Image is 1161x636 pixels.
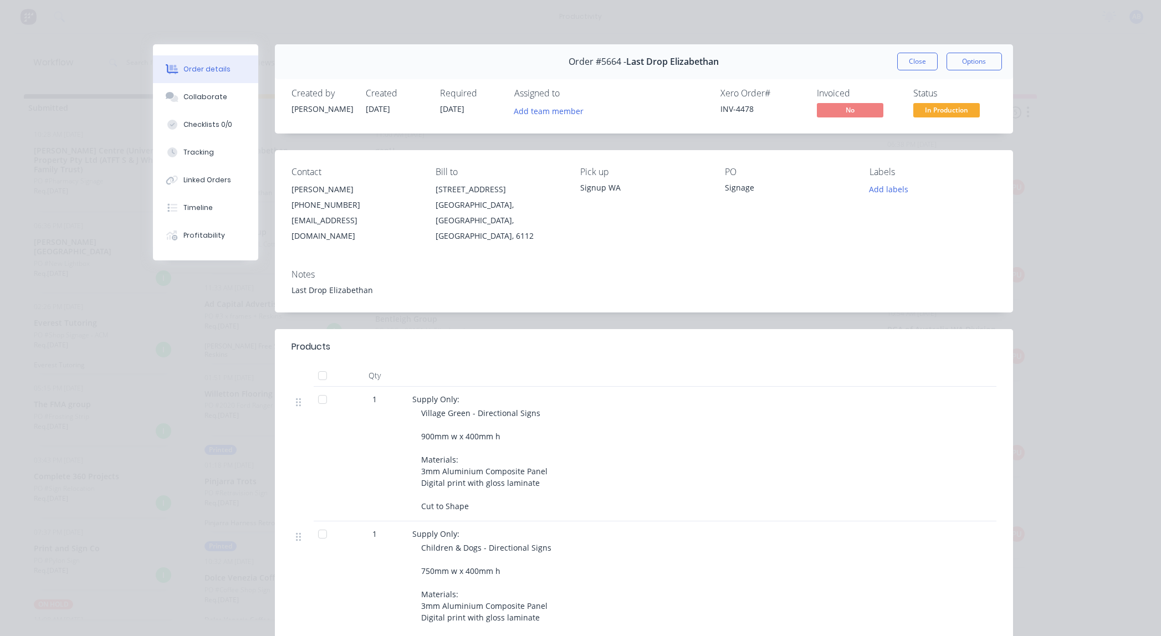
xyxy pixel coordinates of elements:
[897,53,938,70] button: Close
[153,194,258,222] button: Timeline
[436,197,562,244] div: [GEOGRAPHIC_DATA], [GEOGRAPHIC_DATA], [GEOGRAPHIC_DATA], 6112
[817,103,883,117] span: No
[863,182,914,197] button: Add labels
[436,167,562,177] div: Bill to
[291,103,352,115] div: [PERSON_NAME]
[580,167,707,177] div: Pick up
[436,182,562,197] div: [STREET_ADDRESS]
[153,83,258,111] button: Collaborate
[366,104,390,114] span: [DATE]
[913,103,980,117] span: In Production
[421,408,548,511] span: Village Green - Directional Signs 900mm w x 400mm h Materials: 3mm Aluminium Composite Panel Digi...
[183,120,232,130] div: Checklists 0/0
[291,182,418,197] div: [PERSON_NAME]
[183,203,213,213] div: Timeline
[291,167,418,177] div: Contact
[412,529,459,539] span: Supply Only:
[440,104,464,114] span: [DATE]
[291,340,330,353] div: Products
[183,92,227,102] div: Collaborate
[412,394,459,404] span: Supply Only:
[291,284,996,296] div: Last Drop Elizabethan
[913,103,980,120] button: In Production
[153,55,258,83] button: Order details
[153,166,258,194] button: Linked Orders
[720,88,804,99] div: Xero Order #
[341,365,408,387] div: Qty
[291,197,418,213] div: [PHONE_NUMBER]
[183,175,231,185] div: Linked Orders
[153,111,258,139] button: Checklists 0/0
[183,64,231,74] div: Order details
[580,182,707,193] div: Signup WA
[947,53,1002,70] button: Options
[913,88,996,99] div: Status
[372,528,377,540] span: 1
[291,213,418,244] div: [EMAIL_ADDRESS][DOMAIN_NAME]
[720,103,804,115] div: INV-4478
[508,103,589,118] button: Add team member
[725,182,852,197] div: Signage
[153,139,258,166] button: Tracking
[870,167,996,177] div: Labels
[569,57,626,67] span: Order #5664 -
[183,147,214,157] div: Tracking
[436,182,562,244] div: [STREET_ADDRESS][GEOGRAPHIC_DATA], [GEOGRAPHIC_DATA], [GEOGRAPHIC_DATA], 6112
[291,88,352,99] div: Created by
[626,57,719,67] span: Last Drop Elizabethan
[725,167,852,177] div: PO
[291,269,996,280] div: Notes
[366,88,427,99] div: Created
[440,88,501,99] div: Required
[817,88,900,99] div: Invoiced
[153,222,258,249] button: Profitability
[514,88,625,99] div: Assigned to
[291,182,418,244] div: [PERSON_NAME][PHONE_NUMBER][EMAIL_ADDRESS][DOMAIN_NAME]
[372,393,377,405] span: 1
[183,230,225,240] div: Profitability
[514,103,590,118] button: Add team member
